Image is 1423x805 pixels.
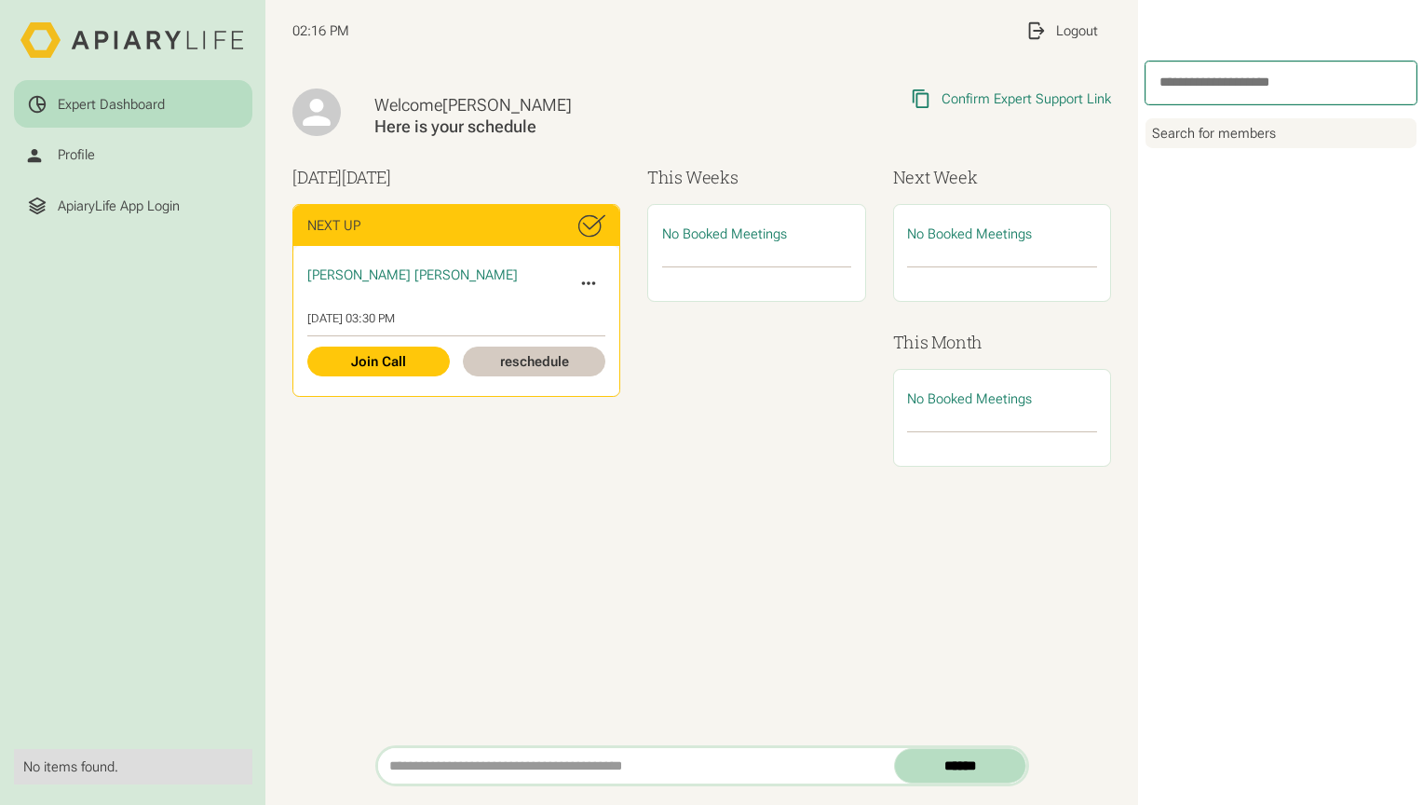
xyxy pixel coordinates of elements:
span: [DATE] [342,166,391,188]
div: ApiaryLife App Login [58,198,180,214]
div: Confirm Expert Support Link [942,90,1111,107]
span: No Booked Meetings [907,390,1032,407]
h3: This Month [893,330,1111,355]
div: Here is your schedule [374,116,739,138]
div: Profile [58,146,95,163]
a: Profile [14,131,252,179]
span: [PERSON_NAME] [PERSON_NAME] [307,266,518,283]
div: Search for members [1145,118,1416,149]
div: Next Up [307,217,360,234]
a: Expert Dashboard [14,80,252,128]
span: [PERSON_NAME] [442,95,572,115]
div: [DATE] 03:30 PM [307,311,605,326]
span: No Booked Meetings [662,225,787,242]
div: Logout [1056,22,1098,39]
h3: This Weeks [647,165,865,190]
a: Logout [1011,7,1111,54]
h3: Next Week [893,165,1111,190]
a: Join Call [307,347,450,375]
div: No items found. [23,758,243,775]
span: No Booked Meetings [907,225,1032,242]
span: 02:16 PM [292,22,349,39]
div: Welcome [374,95,739,116]
a: reschedule [463,347,605,375]
h3: [DATE] [292,165,620,190]
div: Expert Dashboard [58,96,165,113]
a: ApiaryLife App Login [14,183,252,230]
